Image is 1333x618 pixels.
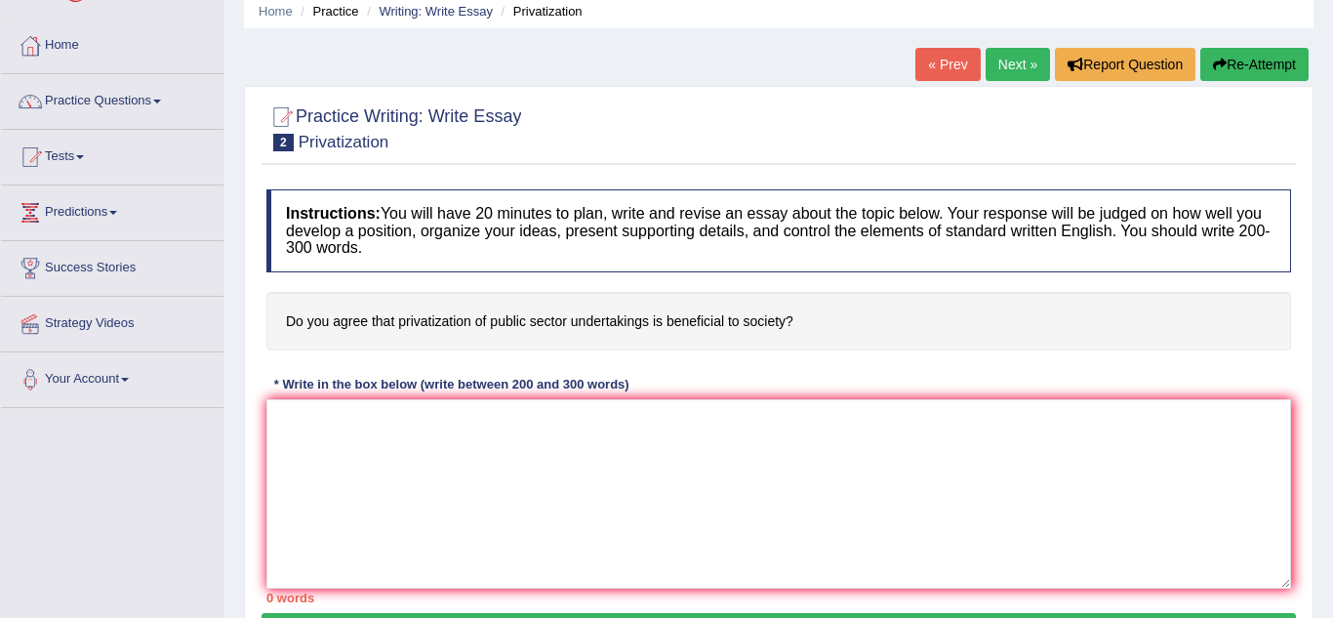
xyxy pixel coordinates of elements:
[266,589,1291,607] div: 0 words
[1,19,223,67] a: Home
[915,48,980,81] a: « Prev
[286,205,381,222] b: Instructions:
[296,2,358,21] li: Practice
[273,134,294,151] span: 2
[1,74,223,123] a: Practice Questions
[1055,48,1195,81] button: Report Question
[266,189,1291,272] h4: You will have 20 minutes to plan, write and revise an essay about the topic below. Your response ...
[986,48,1050,81] a: Next »
[379,4,493,19] a: Writing: Write Essay
[497,2,583,21] li: Privatization
[1,130,223,179] a: Tests
[266,103,521,151] h2: Practice Writing: Write Essay
[259,4,293,19] a: Home
[266,375,636,393] div: * Write in the box below (write between 200 and 300 words)
[1,352,223,401] a: Your Account
[299,133,389,151] small: Privatization
[1,241,223,290] a: Success Stories
[1,297,223,346] a: Strategy Videos
[1200,48,1309,81] button: Re-Attempt
[1,185,223,234] a: Predictions
[266,292,1291,351] h4: Do you agree that privatization of public sector undertakings is beneficial to society?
